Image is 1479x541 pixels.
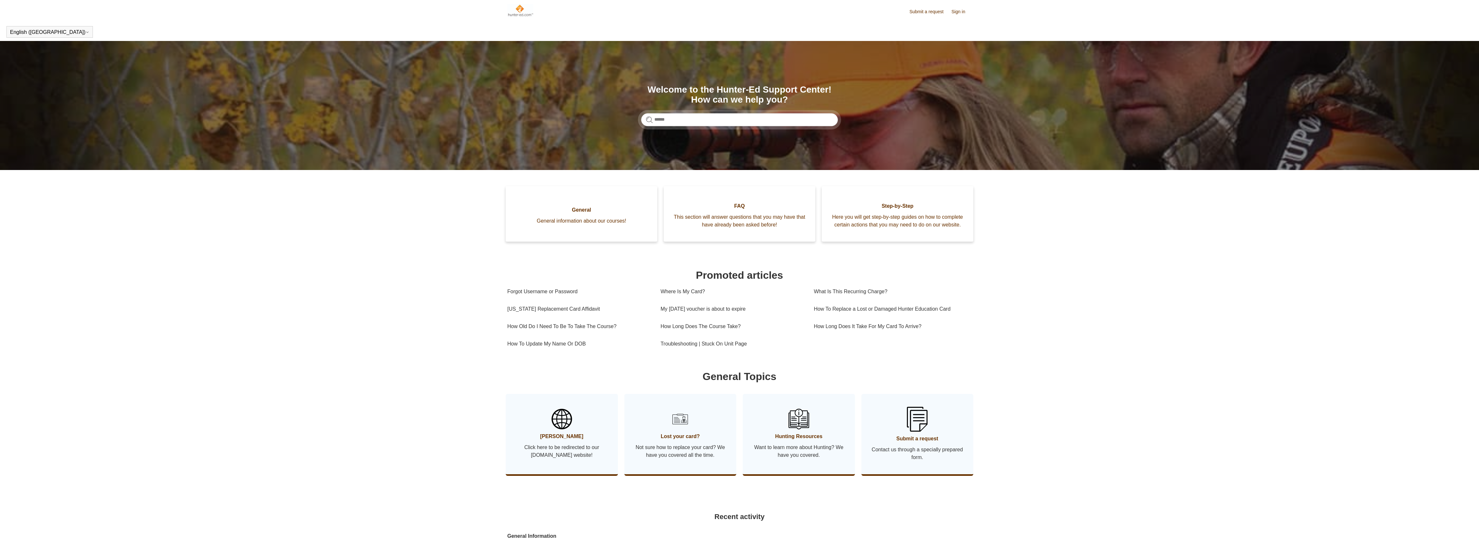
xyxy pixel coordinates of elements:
img: 01HZPCYSBW5AHTQ31RY2D2VRJS [551,409,572,429]
a: Lost your card? Not sure how to replace your card? We have you covered all the time. [624,394,737,474]
span: General information about our courses! [515,217,648,225]
span: Step-by-Step [831,202,964,210]
span: Not sure how to replace your card? We have you covered all the time. [634,444,727,459]
a: How Old Do I Need To Be To Take The Course? [507,318,651,335]
a: General Information [507,532,832,540]
a: [US_STATE] Replacement Card Affidavit [507,300,651,318]
a: How Long Does It Take For My Card To Arrive? [814,318,967,335]
span: General [515,206,648,214]
button: English ([GEOGRAPHIC_DATA]) [10,29,89,35]
a: General General information about our courses! [506,186,657,242]
a: Submit a request Contact us through a specially prepared form. [861,394,974,474]
a: Troubleshooting | Stuck On Unit Page [660,335,804,353]
span: [PERSON_NAME] [515,433,608,440]
a: [PERSON_NAME] Click here to be redirected to our [DOMAIN_NAME] website! [506,394,618,474]
h2: Recent activity [507,511,972,522]
span: Here you will get step-by-step guides on how to complete certain actions that you may need to do ... [831,213,964,229]
a: Submit a request [909,8,950,15]
a: How To Update My Name Or DOB [507,335,651,353]
a: Sign in [951,8,972,15]
a: How Long Does The Course Take? [660,318,804,335]
span: Lost your card? [634,433,727,440]
a: Forgot Username or Password [507,283,651,300]
span: Hunting Resources [752,433,845,440]
h1: General Topics [507,369,972,384]
img: 01HZPCYSSKB2GCFG1V3YA1JVB9 [907,407,928,432]
a: My [DATE] voucher is about to expire [660,300,804,318]
a: FAQ This section will answer questions that you may have that have already been asked before! [664,186,815,242]
input: Search [641,113,838,126]
span: Want to learn more about Hunting? We have you covered. [752,444,845,459]
a: What Is This Recurring Charge? [814,283,967,300]
a: How To Replace a Lost or Damaged Hunter Education Card [814,300,967,318]
img: 01HZPCYSN9AJKKHAEXNV8VQ106 [789,409,809,429]
img: 01HZPCYSH6ZB6VTWVB6HCD0F6B [670,409,690,429]
span: Click here to be redirected to our [DOMAIN_NAME] website! [515,444,608,459]
img: Hunter-Ed Help Center home page [507,4,533,17]
a: Step-by-Step Here you will get step-by-step guides on how to complete certain actions that you ma... [822,186,973,242]
span: FAQ [673,202,806,210]
div: Live chat [1457,519,1474,536]
a: Where Is My Card? [660,283,804,300]
h1: Welcome to the Hunter-Ed Support Center! How can we help you? [641,85,838,105]
span: Submit a request [871,435,964,443]
a: Hunting Resources Want to learn more about Hunting? We have you covered. [743,394,855,474]
span: This section will answer questions that you may have that have already been asked before! [673,213,806,229]
h1: Promoted articles [507,267,972,283]
span: Contact us through a specially prepared form. [871,446,964,461]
